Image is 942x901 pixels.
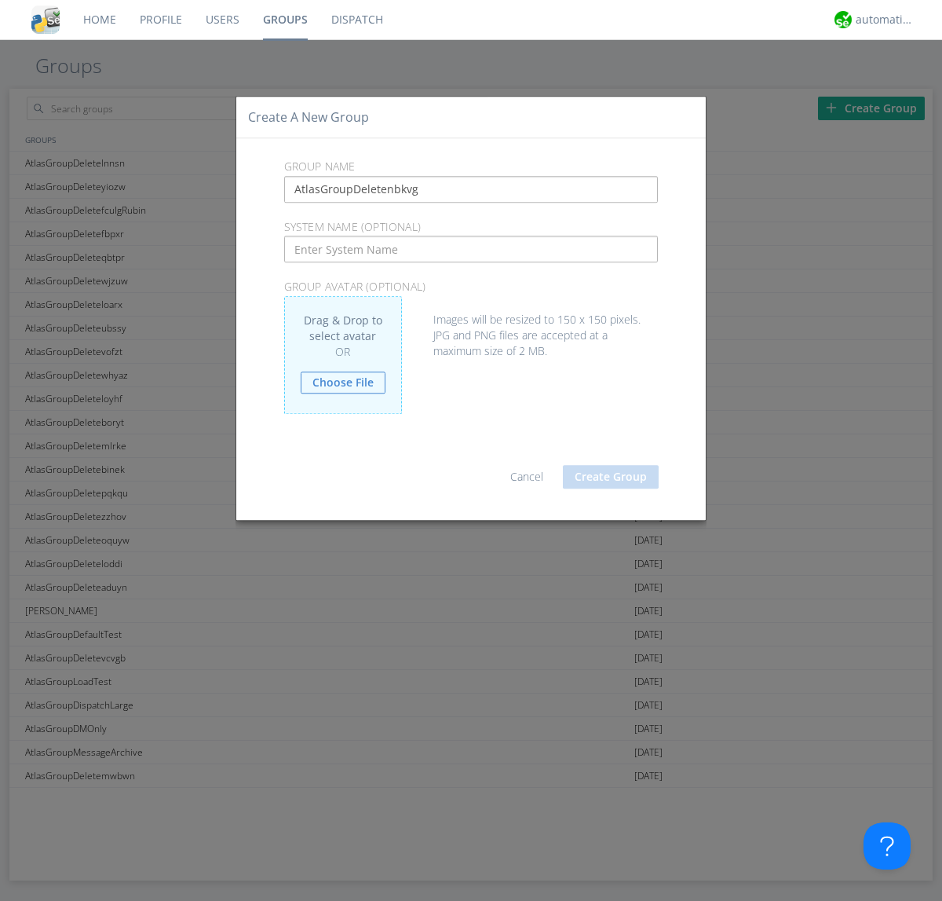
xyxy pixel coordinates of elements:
[284,296,402,414] div: Drag & Drop to select avatar
[248,108,369,126] h4: Create a New Group
[272,278,670,295] p: Group Avatar (optional)
[856,12,915,27] div: automation+atlas
[272,218,670,236] p: System Name (optional)
[272,159,670,176] p: Group Name
[284,296,659,359] div: Images will be resized to 150 x 150 pixels. JPG and PNG files are accepted at a maximum size of 2...
[834,11,852,28] img: d2d01cd9b4174d08988066c6d424eccd
[284,236,659,262] input: Enter System Name
[31,5,60,34] img: cddb5a64eb264b2086981ab96f4c1ba7
[301,372,385,394] a: Choose File
[563,465,659,489] button: Create Group
[301,344,385,360] div: OR
[284,176,659,203] input: Enter Group Name
[510,469,543,484] a: Cancel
